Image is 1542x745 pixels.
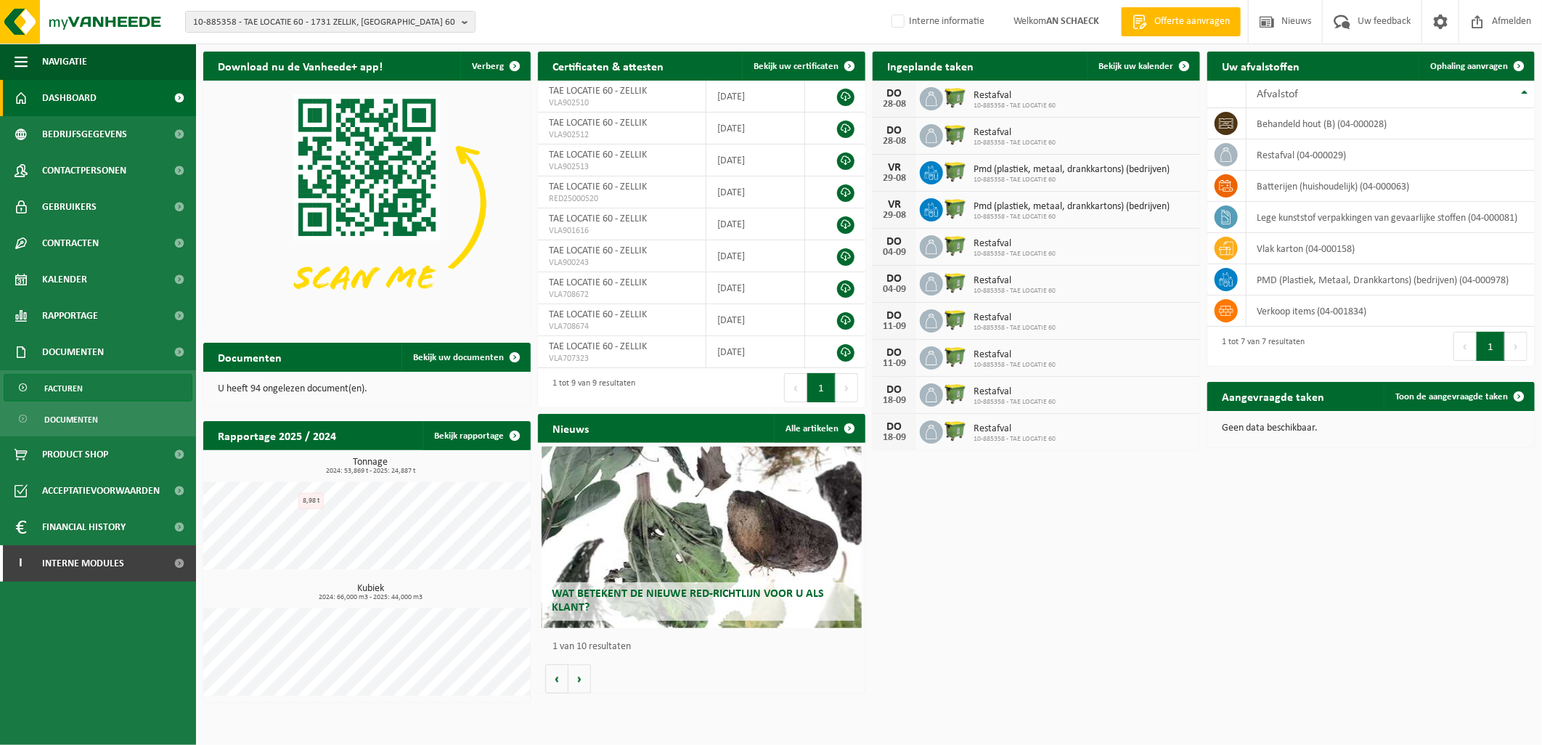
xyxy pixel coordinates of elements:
span: 2024: 53,869 t - 2025: 24,887 t [211,468,531,475]
span: Documenten [44,406,98,433]
span: TAE LOCATIE 60 - ZELLIK [549,309,647,320]
span: Rapportage [42,298,98,334]
div: 8,98 t [298,493,324,509]
span: Documenten [42,334,104,370]
span: Kalender [42,261,87,298]
td: [DATE] [706,208,805,240]
span: Toon de aangevraagde taken [1395,392,1508,402]
td: batterijen (huishoudelijk) (04-000063) [1247,171,1535,202]
span: Wat betekent de nieuwe RED-richtlijn voor u als klant? [552,588,825,614]
span: 10-885358 - TAE LOCATIE 60 [974,361,1056,370]
button: 1 [807,373,836,402]
span: Restafval [974,349,1056,361]
strong: AN SCHAECK [1046,16,1099,27]
span: TAE LOCATIE 60 - ZELLIK [549,341,647,352]
div: 04-09 [880,248,909,258]
span: Product Shop [42,436,108,473]
a: Documenten [4,405,192,433]
h2: Download nu de Vanheede+ app! [203,52,397,80]
img: WB-1100-HPE-GN-51 [943,418,968,443]
div: VR [880,199,909,211]
div: 28-08 [880,99,909,110]
a: Toon de aangevraagde taken [1384,382,1533,411]
td: [DATE] [706,176,805,208]
button: 1 [1477,332,1505,361]
div: 04-09 [880,285,909,295]
span: Dashboard [42,80,97,116]
span: Restafval [974,275,1056,287]
span: Contracten [42,225,99,261]
td: [DATE] [706,81,805,113]
a: Bekijk uw certificaten [742,52,864,81]
span: TAE LOCATIE 60 - ZELLIK [549,182,647,192]
img: WB-1100-HPE-GN-50 [943,381,968,406]
a: Bekijk uw kalender [1087,52,1199,81]
span: 10-885358 - TAE LOCATIE 60 [974,435,1056,444]
img: WB-1100-HPE-GN-50 [943,159,968,184]
img: WB-1100-HPE-GN-51 [943,122,968,147]
td: PMD (Plastiek, Metaal, Drankkartons) (bedrijven) (04-000978) [1247,264,1535,296]
td: [DATE] [706,272,805,304]
span: TAE LOCATIE 60 - ZELLIK [549,86,647,97]
div: 1 tot 9 van 9 resultaten [545,372,635,404]
div: DO [880,384,909,396]
span: Bekijk uw documenten [413,353,504,362]
span: Pmd (plastiek, metaal, drankkartons) (bedrijven) [974,201,1170,213]
h3: Tonnage [211,457,531,475]
button: Previous [1453,332,1477,361]
a: Alle artikelen [774,414,864,443]
td: [DATE] [706,240,805,272]
span: VLA902513 [549,161,695,173]
img: WB-1100-HPE-GN-50 [943,307,968,332]
span: Restafval [974,312,1056,324]
a: Facturen [4,374,192,402]
span: Offerte aanvragen [1151,15,1233,29]
span: VLA707323 [549,353,695,365]
a: Wat betekent de nieuwe RED-richtlijn voor u als klant? [542,447,862,628]
div: 29-08 [880,174,909,184]
div: DO [880,88,909,99]
span: TAE LOCATIE 60 - ZELLIK [549,118,647,129]
span: 2024: 66,000 m3 - 2025: 44,000 m3 [211,594,531,601]
span: 10-885358 - TAE LOCATIE 60 [974,176,1170,184]
div: 11-09 [880,322,909,332]
div: DO [880,347,909,359]
button: Vorige [545,664,568,693]
img: WB-1100-HPE-GN-50 [943,85,968,110]
span: Restafval [974,127,1056,139]
span: 10-885358 - TAE LOCATIE 60 [974,139,1056,147]
span: I [15,545,28,582]
td: [DATE] [706,113,805,144]
div: DO [880,310,909,322]
button: Next [1505,332,1527,361]
span: Facturen [44,375,83,402]
span: Restafval [974,423,1056,435]
span: Financial History [42,509,126,545]
button: 10-885358 - TAE LOCATIE 60 - 1731 ZELLIK, [GEOGRAPHIC_DATA] 60 [185,11,476,33]
h2: Ingeplande taken [873,52,988,80]
span: Bekijk uw certificaten [754,62,839,71]
span: Acceptatievoorwaarden [42,473,160,509]
img: Download de VHEPlus App [203,81,531,326]
span: Navigatie [42,44,87,80]
span: RED25000520 [549,193,695,205]
span: Bedrijfsgegevens [42,116,127,152]
span: Verberg [472,62,504,71]
span: VLA900243 [549,257,695,269]
h2: Uw afvalstoffen [1207,52,1314,80]
span: 10-885358 - TAE LOCATIE 60 [974,250,1056,258]
h2: Aangevraagde taken [1207,382,1339,410]
span: 10-885358 - TAE LOCATIE 60 [974,287,1056,296]
p: U heeft 94 ongelezen document(en). [218,384,516,394]
p: Geen data beschikbaar. [1222,423,1520,433]
div: DO [880,273,909,285]
span: 10-885358 - TAE LOCATIE 60 - 1731 ZELLIK, [GEOGRAPHIC_DATA] 60 [193,12,456,33]
td: verkoop items (04-001834) [1247,296,1535,327]
span: TAE LOCATIE 60 - ZELLIK [549,245,647,256]
div: 11-09 [880,359,909,369]
h2: Nieuws [538,414,603,442]
span: TAE LOCATIE 60 - ZELLIK [549,150,647,160]
span: VLA902510 [549,97,695,109]
div: 28-08 [880,137,909,147]
a: Bekijk rapportage [423,421,529,450]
